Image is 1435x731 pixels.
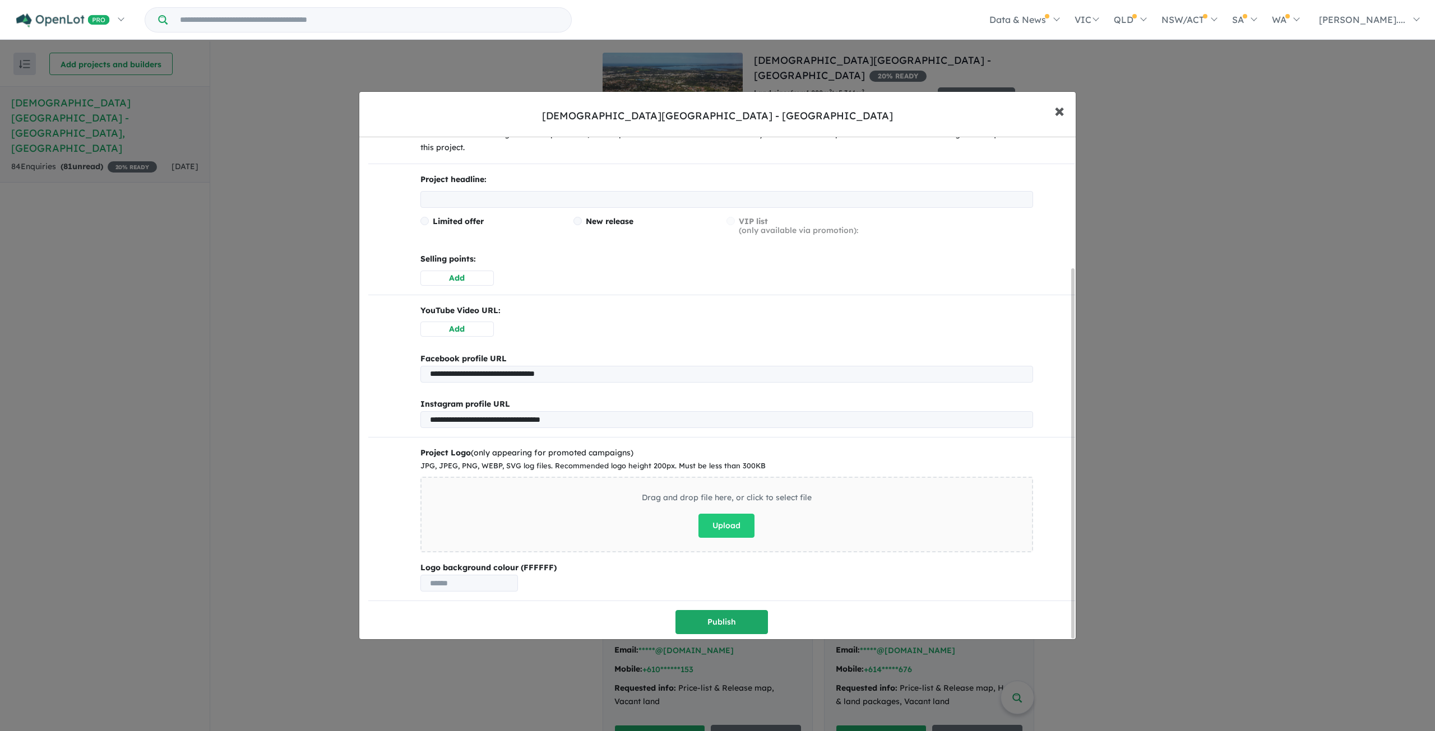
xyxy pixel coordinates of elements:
[1054,98,1064,122] span: ×
[420,446,1033,460] div: (only appearing for promoted campaigns)
[420,322,494,337] button: Add
[642,491,812,505] div: Drag and drop file here, or click to select file
[542,109,893,123] div: [DEMOGRAPHIC_DATA][GEOGRAPHIC_DATA] - [GEOGRAPHIC_DATA]
[420,561,1033,575] b: Logo background colour (FFFFFF)
[586,216,633,226] span: New release
[433,216,484,226] span: Limited offer
[420,304,1033,318] p: YouTube Video URL:
[420,448,471,458] b: Project Logo
[16,13,110,27] img: Openlot PRO Logo White
[420,253,1033,266] p: Selling points:
[1319,14,1405,25] span: [PERSON_NAME]....
[420,399,510,409] b: Instagram profile URL
[420,353,507,364] b: Facebook profile URL
[675,610,768,634] button: Publish
[420,271,494,286] button: Add
[420,173,1033,187] p: Project headline:
[698,514,754,538] button: Upload
[420,460,1033,472] div: JPG, JPEG, PNG, WEBP, SVG log files. Recommended logo height 200px. Must be less than 300KB
[170,8,569,32] input: Try estate name, suburb, builder or developer
[420,128,1033,155] p: Mobile number starting with 04 is preferred, as this phone number will be shared with buyers to m...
